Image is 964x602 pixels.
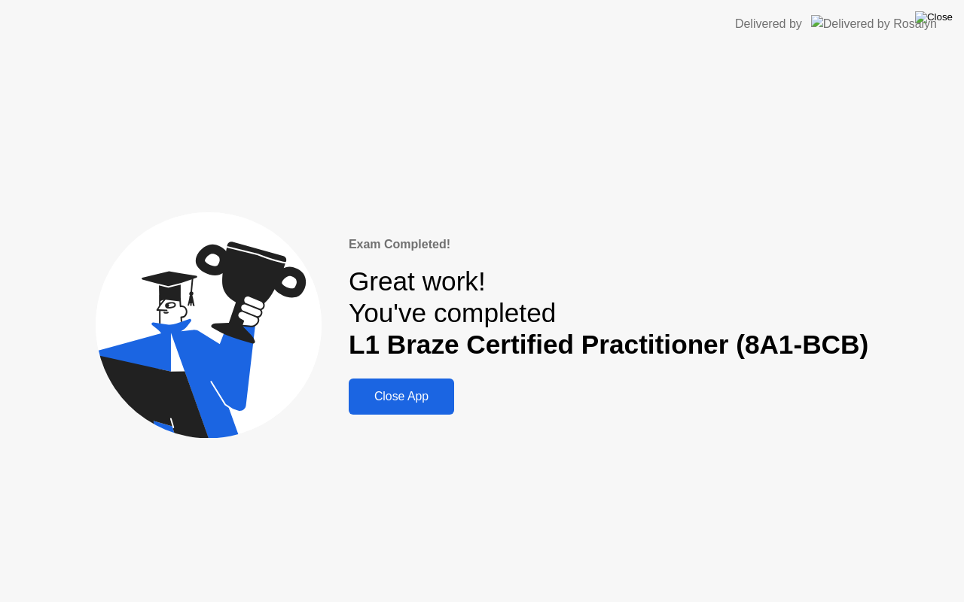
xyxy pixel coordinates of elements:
div: Close App [353,390,450,403]
div: Exam Completed! [349,236,868,254]
b: L1 Braze Certified Practitioner (8A1-BCB) [349,330,868,359]
img: Close [915,11,953,23]
img: Delivered by Rosalyn [811,15,937,32]
div: Delivered by [735,15,802,33]
button: Close App [349,379,454,415]
div: Great work! You've completed [349,266,868,361]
